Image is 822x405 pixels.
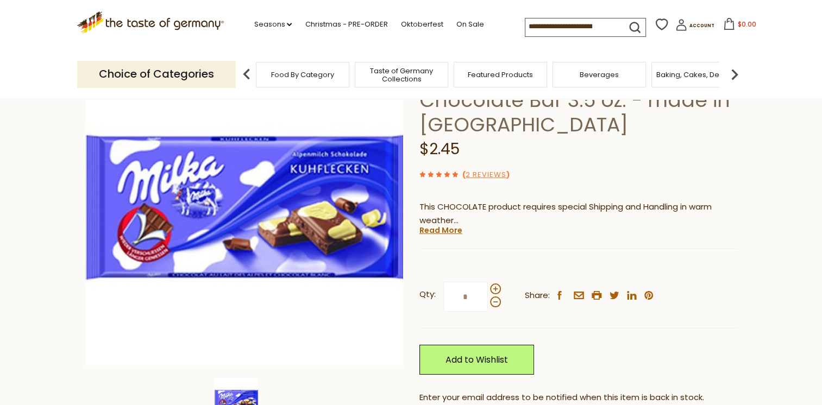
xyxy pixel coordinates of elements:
button: $0.00 [717,18,763,34]
h1: Milka Happy Cow White & Milk Chocolate Bar 3.5 oz. - made in [GEOGRAPHIC_DATA] [419,64,737,137]
img: Milka Happy Cow White & Milk Chocolate Bar [85,48,403,365]
a: 2 Reviews [466,169,506,181]
span: Account [689,23,714,29]
a: Featured Products [468,71,533,79]
a: Beverages [580,71,619,79]
div: Enter your email address to be notified when this item is back in stock. [419,391,737,404]
a: Seasons [254,18,292,30]
a: Taste of Germany Collections [358,67,445,83]
a: On Sale [456,18,484,30]
a: Add to Wishlist [419,345,534,375]
a: Food By Category [271,71,334,79]
span: $2.45 [419,138,460,160]
a: Christmas - PRE-ORDER [305,18,387,30]
img: next arrow [724,64,745,85]
span: ( ) [462,169,510,180]
p: This CHOCOLATE product requires special Shipping and Handling in warm weather [419,200,737,227]
span: Share: [525,289,550,302]
a: Read More [419,225,462,236]
a: Account [675,19,714,35]
strong: Qty: [419,288,436,301]
a: Oktoberfest [400,18,443,30]
span: $0.00 [737,20,756,29]
img: previous arrow [236,64,258,85]
p: Choice of Categories [77,61,236,87]
a: Baking, Cakes, Desserts [656,71,741,79]
input: Qty: [443,282,488,312]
